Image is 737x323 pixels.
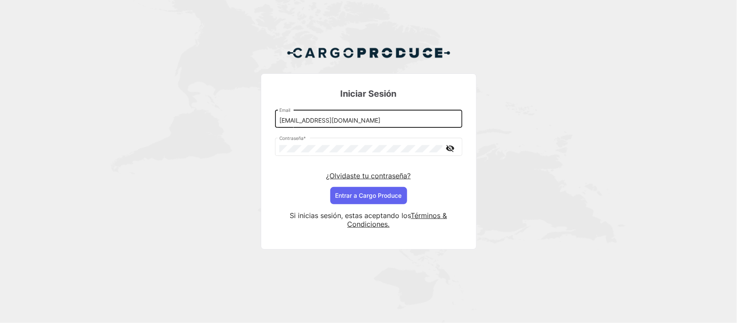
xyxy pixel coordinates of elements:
[279,117,458,124] input: Email
[287,42,451,63] img: Cargo Produce Logo
[445,143,455,154] mat-icon: visibility_off
[290,211,411,220] span: Si inicias sesión, estas aceptando los
[348,211,447,228] a: Términos & Condiciones.
[326,171,411,180] a: ¿Olvidaste tu contraseña?
[275,88,462,100] h3: Iniciar Sesión
[330,187,407,204] button: Entrar a Cargo Produce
